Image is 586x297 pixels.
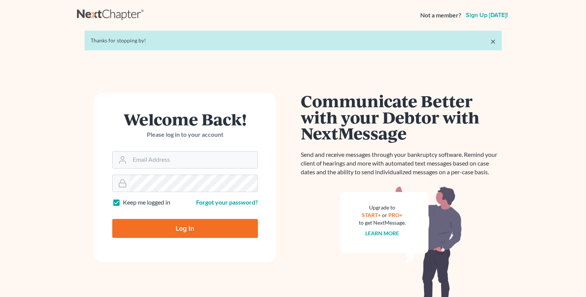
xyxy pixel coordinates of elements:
[123,198,170,207] label: Keep me logged in
[464,12,509,18] a: Sign up [DATE]!
[365,230,399,236] a: Learn more
[112,219,258,238] input: Log In
[359,204,406,211] div: Upgrade to
[301,93,502,141] h1: Communicate Better with your Debtor with NextMessage
[112,130,258,139] p: Please log in to your account
[388,212,402,218] a: PRO+
[301,150,502,177] p: Send and receive messages through your bankruptcy software. Remind your client of hearings and mo...
[359,219,406,227] div: to get NextMessage.
[382,212,387,218] span: or
[362,212,381,218] a: START+
[420,11,461,20] strong: Not a member?
[91,37,496,44] div: Thanks for stopping by!
[196,199,258,206] a: Forgot your password?
[130,152,258,168] input: Email Address
[112,111,258,127] h1: Welcome Back!
[490,37,496,46] a: ×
